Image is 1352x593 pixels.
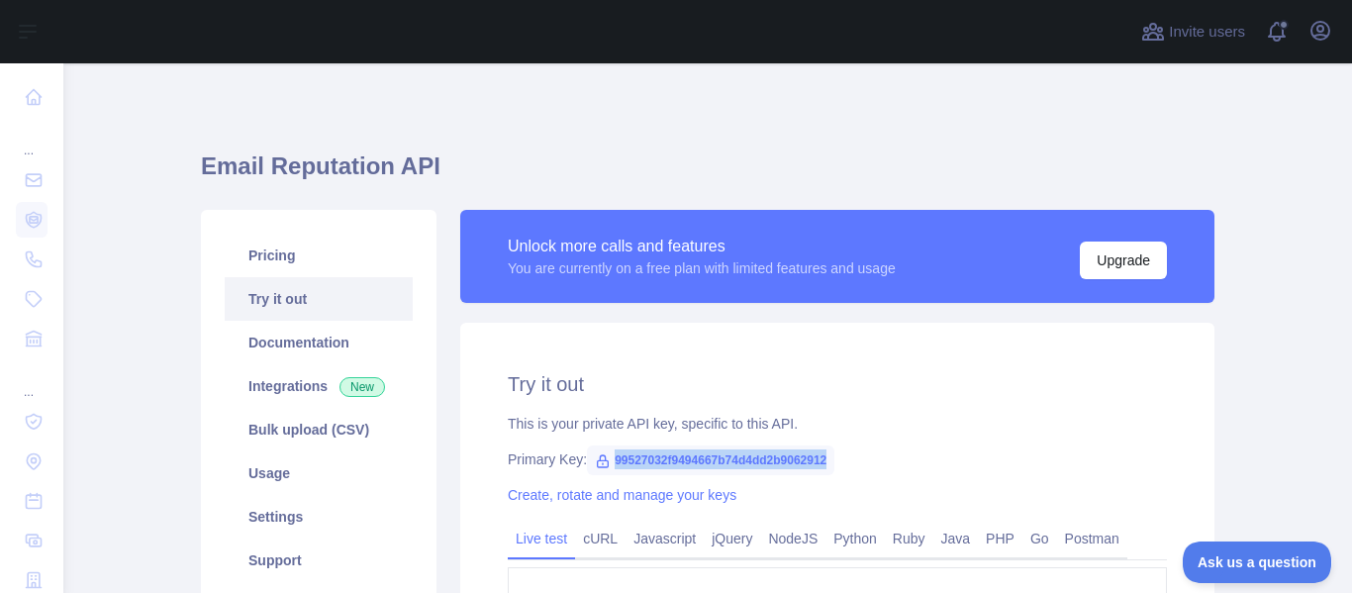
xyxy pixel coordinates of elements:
[760,523,825,554] a: NodeJS
[225,539,413,582] a: Support
[587,445,834,475] span: 99527032f9494667b74d4dd2b9062912
[16,360,48,400] div: ...
[1137,16,1249,48] button: Invite users
[825,523,885,554] a: Python
[1080,242,1167,279] button: Upgrade
[626,523,704,554] a: Javascript
[225,495,413,539] a: Settings
[225,321,413,364] a: Documentation
[339,377,385,397] span: New
[508,414,1167,434] div: This is your private API key, specific to this API.
[508,235,896,258] div: Unlock more calls and features
[225,408,413,451] a: Bulk upload (CSV)
[201,150,1214,198] h1: Email Reputation API
[225,451,413,495] a: Usage
[508,487,736,503] a: Create, rotate and manage your keys
[978,523,1022,554] a: PHP
[225,364,413,408] a: Integrations New
[508,258,896,278] div: You are currently on a free plan with limited features and usage
[508,449,1167,469] div: Primary Key:
[1057,523,1127,554] a: Postman
[16,119,48,158] div: ...
[575,523,626,554] a: cURL
[508,370,1167,398] h2: Try it out
[1183,542,1332,583] iframe: Toggle Customer Support
[1022,523,1057,554] a: Go
[225,234,413,277] a: Pricing
[885,523,933,554] a: Ruby
[1169,21,1245,44] span: Invite users
[704,523,760,554] a: jQuery
[508,523,575,554] a: Live test
[933,523,979,554] a: Java
[225,277,413,321] a: Try it out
